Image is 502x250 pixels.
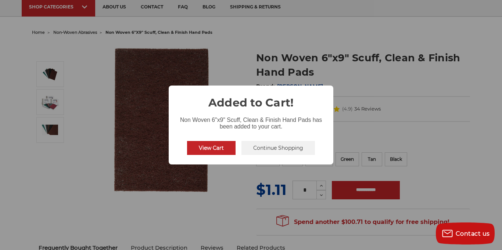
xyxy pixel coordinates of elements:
span: Contact us [456,230,490,237]
button: Continue Shopping [241,141,315,155]
button: View Cart [187,141,236,155]
h2: Added to Cart! [169,86,333,111]
button: Contact us [436,222,495,244]
div: Non Woven 6"x9" Scuff, Clean & Finish Hand Pads has been added to your cart. [169,111,333,131]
